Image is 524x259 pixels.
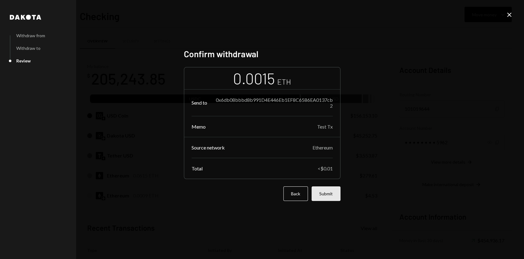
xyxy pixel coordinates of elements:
[312,145,333,150] div: Ethereum
[192,145,225,150] div: Source network
[318,165,333,171] div: <$0.01
[16,46,41,51] div: Withdraw to
[233,69,275,88] div: 0.0015
[317,124,333,129] div: Test Tx
[283,186,308,201] button: Back
[277,77,291,87] div: ETH
[192,124,206,129] div: Memo
[184,48,340,60] h2: Confirm withdrawal
[215,97,333,109] div: 0x6db08bbbd8b991D4E446Eb1EF8C6586EA0137cb2
[192,100,207,106] div: Send to
[192,165,203,171] div: Total
[16,33,45,38] div: Withdraw from
[312,186,340,201] button: Submit
[16,58,31,63] div: Review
